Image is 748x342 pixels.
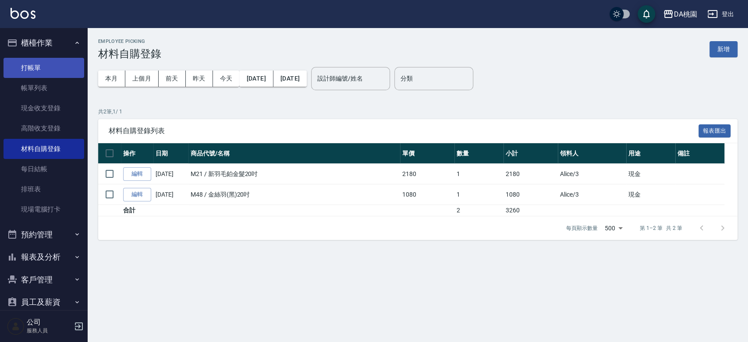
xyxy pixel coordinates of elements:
h2: Employee Picking [98,39,161,44]
td: [DATE] [153,164,188,184]
td: 1080 [400,184,454,205]
button: 預約管理 [4,223,84,246]
a: 材料自購登錄 [4,139,84,159]
a: 編輯 [123,188,151,201]
p: 服務人員 [27,327,71,335]
a: 帳單列表 [4,78,84,98]
td: 1080 [503,184,558,205]
button: 員工及薪資 [4,291,84,314]
a: 報表匯出 [698,126,731,134]
th: 商品代號/名稱 [188,143,400,164]
h3: 材料自購登錄 [98,48,161,60]
th: 日期 [153,143,188,164]
th: 備註 [675,143,724,164]
td: Alice /3 [558,184,626,205]
td: 合計 [121,205,153,216]
button: DA桃園 [659,5,700,23]
div: 500 [601,216,626,240]
td: 1 [454,184,503,205]
button: 登出 [704,6,737,22]
img: Logo [11,8,35,19]
td: Alice /3 [558,164,626,184]
td: M21 / 新羽毛鉑金髮20吋 [188,164,400,184]
button: 今天 [213,71,240,87]
th: 單價 [400,143,454,164]
img: Person [7,317,25,335]
button: 上個月 [125,71,159,87]
p: 共 2 筆, 1 / 1 [98,108,737,116]
button: 報表及分析 [4,246,84,268]
th: 操作 [121,143,153,164]
td: 現金 [626,184,675,205]
td: 2180 [400,164,454,184]
button: 本月 [98,71,125,87]
th: 數量 [454,143,503,164]
a: 現金收支登錄 [4,98,84,118]
a: 編輯 [123,167,151,181]
a: 現場電腦打卡 [4,199,84,219]
div: DA桃園 [674,9,697,20]
a: 打帳單 [4,58,84,78]
p: 每頁顯示數量 [566,224,598,232]
button: save [638,5,655,23]
a: 每日結帳 [4,159,84,179]
button: [DATE] [239,71,273,87]
td: [DATE] [153,184,188,205]
td: 1 [454,164,503,184]
p: 第 1–2 筆 共 2 筆 [640,224,682,232]
td: 2 [454,205,503,216]
button: 昨天 [186,71,213,87]
a: 排班表 [4,179,84,199]
a: 高階收支登錄 [4,118,84,138]
h5: 公司 [27,318,71,327]
td: 現金 [626,164,675,184]
td: 2180 [503,164,558,184]
button: 客戶管理 [4,268,84,291]
a: 新增 [709,45,737,53]
button: 新增 [709,41,737,57]
button: [DATE] [273,71,307,87]
span: 材料自購登錄列表 [109,127,698,135]
th: 用途 [626,143,675,164]
button: 櫃檯作業 [4,32,84,54]
button: 前天 [159,71,186,87]
button: 報表匯出 [698,124,731,138]
td: M48 / 金絲羽(黑)20吋 [188,184,400,205]
th: 領料人 [558,143,626,164]
th: 小計 [503,143,558,164]
td: 3260 [503,205,558,216]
